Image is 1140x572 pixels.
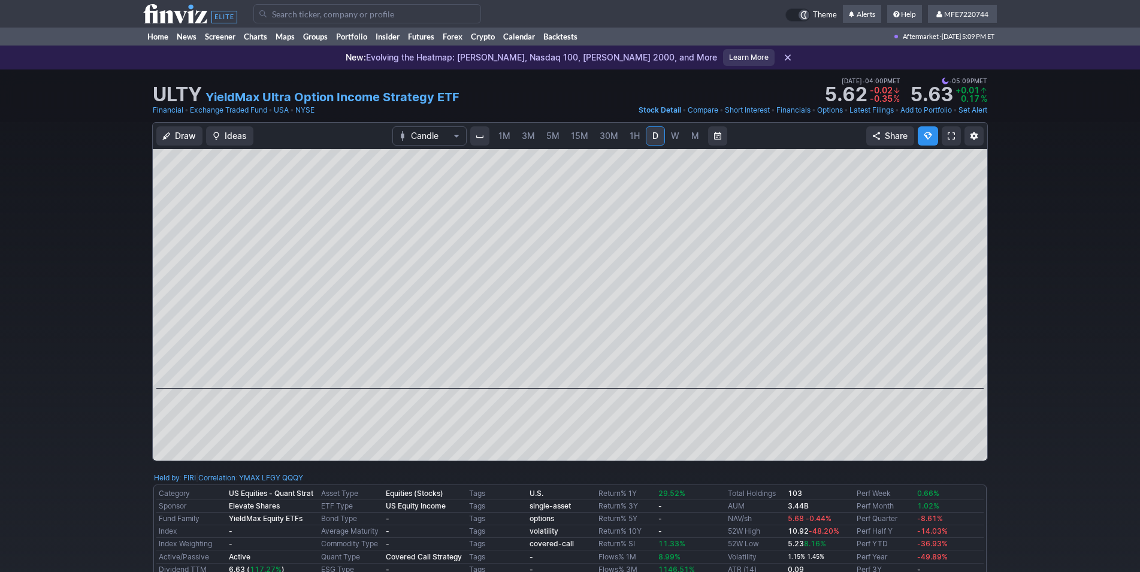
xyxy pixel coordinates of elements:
td: Tags [467,488,527,500]
a: Alerts [843,5,881,24]
a: News [173,28,201,46]
td: 52W High [725,525,786,538]
td: Perf YTD [854,538,915,550]
h1: ULTY [153,85,202,104]
b: Active [229,552,250,561]
a: MFE7220744 [928,5,997,24]
b: - [386,514,389,523]
td: Tags [467,513,527,525]
td: Active/Passive [156,550,226,564]
span: W [671,131,679,141]
b: covered-call [530,539,574,548]
b: - [229,526,232,535]
a: NYSE [295,104,315,116]
a: Stock Detail [639,104,681,116]
a: 1H [624,126,645,146]
button: Chart Type [392,126,467,146]
a: Screener [201,28,240,46]
b: volatility [530,526,558,535]
a: U.S. [530,489,543,498]
a: Maps [271,28,299,46]
td: Category [156,488,226,500]
td: Return% 10Y [596,525,657,538]
td: NAV/sh [725,513,786,525]
td: 52W Low [725,538,786,550]
span: % [981,93,987,104]
a: Portfolio [332,28,371,46]
b: 5.23 [788,539,826,548]
td: Tags [467,500,527,513]
b: 10.92 [788,526,839,535]
a: Compare [688,104,718,116]
a: QQQY [282,472,303,484]
a: 3M [516,126,540,146]
a: Charts [240,28,271,46]
span: • [844,104,848,116]
a: Forex [439,28,467,46]
span: +0.01 [955,85,979,95]
span: MFE7220744 [944,10,988,19]
span: 29.52% [658,489,685,498]
td: Sponsor [156,500,226,513]
span: 8.99% [658,552,681,561]
span: 8.16% [804,539,826,548]
td: Perf Half Y [854,525,915,538]
span: 11.33% [658,539,685,548]
span: 5M [546,131,560,141]
span: 30M [600,131,618,141]
a: Set Alert [958,104,987,116]
a: Financials [776,104,811,116]
span: • [771,104,775,116]
td: Perf Week [854,488,915,500]
button: Interval [470,126,489,146]
b: 3.44B [788,501,809,510]
td: Perf Year [854,550,915,564]
span: -0.02 [870,85,893,95]
span: -48.20% [809,526,839,535]
span: Latest Filings [849,105,894,114]
a: options [530,514,554,523]
p: Evolving the Heatmap: [PERSON_NAME], Nasdaq 100, [PERSON_NAME] 2000, and More [346,52,717,63]
b: Covered Call Strategy [386,552,462,561]
td: Tags [467,538,527,550]
span: Stock Detail [639,105,681,114]
td: Average Maturity [319,525,383,538]
b: - [229,539,232,548]
td: Return% 3Y [596,500,657,513]
td: Tags [467,525,527,538]
b: - [530,552,533,561]
a: Insider [371,28,404,46]
td: Volatility [725,550,786,564]
span: • [953,104,957,116]
span: 15M [571,131,588,141]
a: Theme [785,8,837,22]
span: 0.66% [917,489,939,498]
span: % [893,93,900,104]
td: Bond Type [319,513,383,525]
a: Financial [153,104,183,116]
small: 1.15% 1.45% [788,553,824,560]
td: AUM [725,500,786,513]
a: Exchange Traded Fund [190,104,267,116]
a: Help [887,5,922,24]
span: [DATE] 04:00PM ET [842,75,900,86]
span: • [949,75,952,86]
td: Perf Month [854,500,915,513]
span: 1H [630,131,640,141]
b: - [386,526,389,535]
span: Draw [175,130,196,142]
span: • [185,104,189,116]
span: Ideas [225,130,247,142]
span: • [682,104,687,116]
button: Draw [156,126,202,146]
span: M [691,131,699,141]
a: Calendar [499,28,539,46]
span: Theme [813,8,837,22]
span: D [652,131,658,141]
a: 1M [493,126,516,146]
div: | : [196,472,303,484]
strong: 5.62 [824,85,867,104]
a: 5M [541,126,565,146]
td: Index [156,525,226,538]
